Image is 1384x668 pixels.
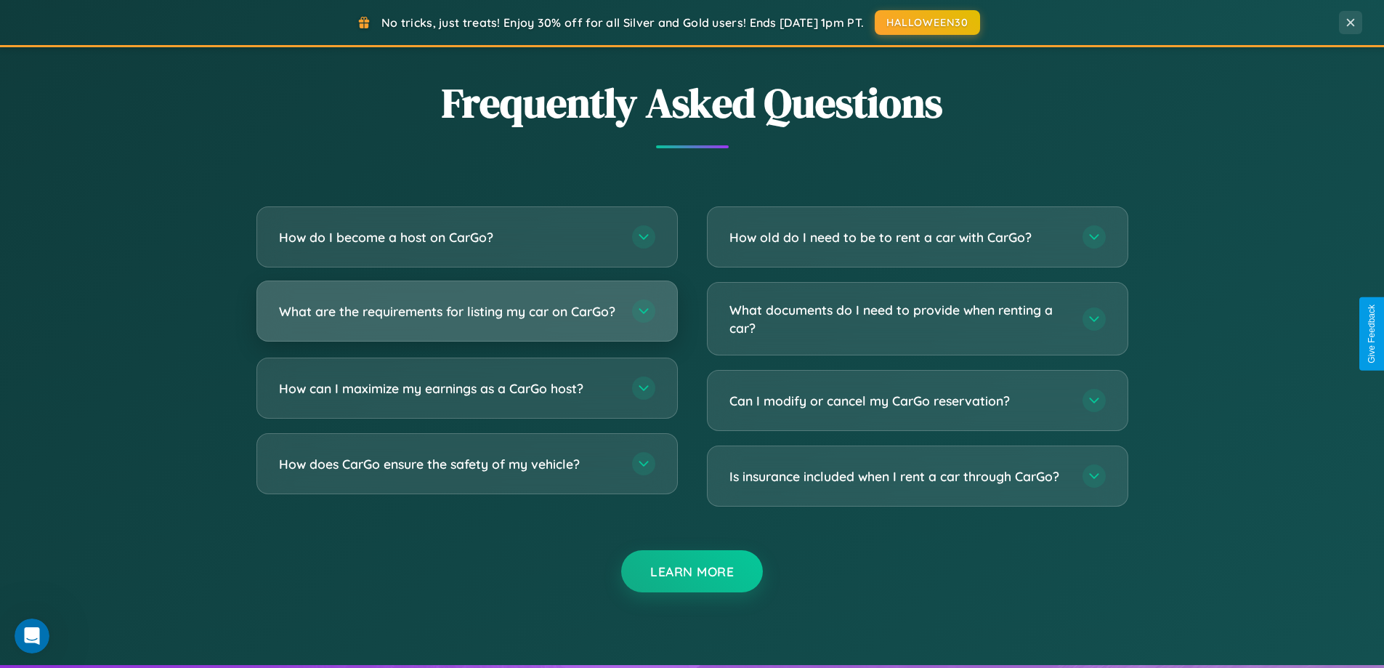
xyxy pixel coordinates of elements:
h3: What documents do I need to provide when renting a car? [729,301,1068,337]
h3: Is insurance included when I rent a car through CarGo? [729,467,1068,486]
h3: How old do I need to be to rent a car with CarGo? [729,228,1068,246]
button: HALLOWEEN30 [875,10,980,35]
div: Give Feedback [1367,305,1377,363]
h3: What are the requirements for listing my car on CarGo? [279,302,618,321]
h3: How do I become a host on CarGo? [279,228,618,246]
h3: How can I maximize my earnings as a CarGo host? [279,379,618,398]
h3: Can I modify or cancel my CarGo reservation? [729,392,1068,410]
h3: How does CarGo ensure the safety of my vehicle? [279,455,618,473]
button: Learn More [621,550,763,592]
span: No tricks, just treats! Enjoy 30% off for all Silver and Gold users! Ends [DATE] 1pm PT. [381,15,864,30]
h2: Frequently Asked Questions [256,75,1128,131]
iframe: Intercom live chat [15,619,49,653]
